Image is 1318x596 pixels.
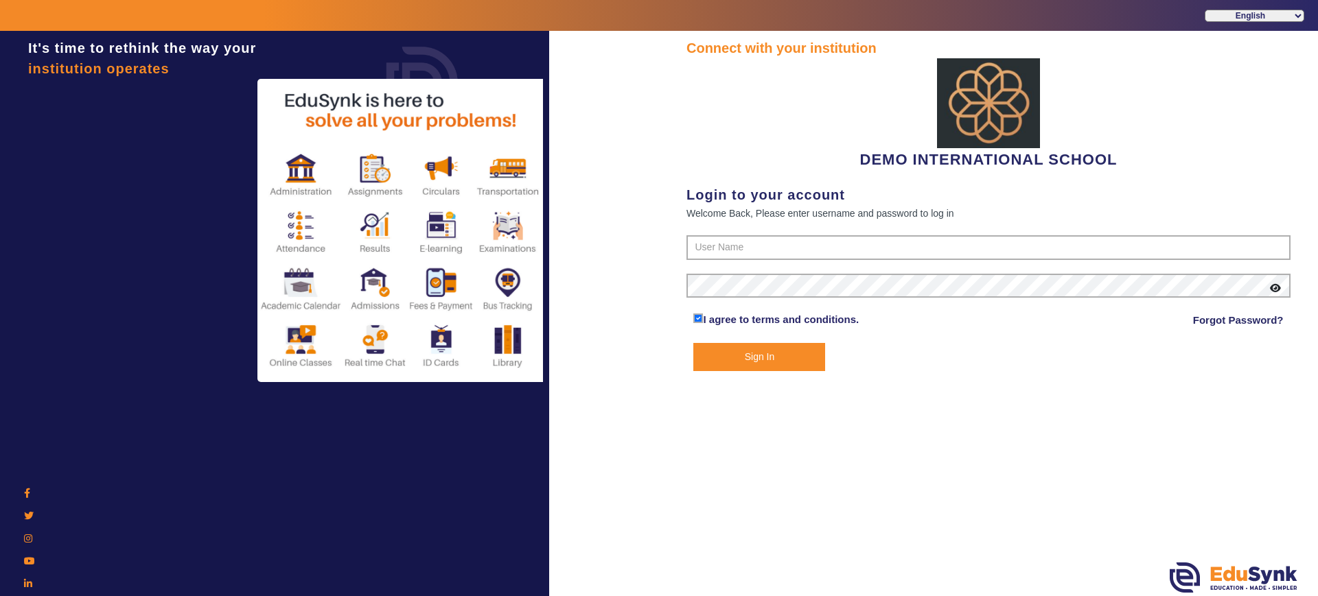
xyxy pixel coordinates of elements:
[28,61,170,76] span: institution operates
[686,58,1291,171] div: DEMO INTERNATIONAL SCHOOL
[28,40,256,56] span: It's time to rethink the way your
[371,31,474,134] img: login.png
[686,205,1291,222] div: Welcome Back, Please enter username and password to log in
[703,313,859,325] a: I agree to terms and conditions.
[686,235,1291,260] input: User Name
[257,79,546,382] img: login2.png
[686,38,1291,58] div: Connect with your institution
[1193,312,1284,329] a: Forgot Password?
[937,58,1040,148] img: abdd4561-dfa5-4bc5-9f22-bd710a8d2831
[1170,562,1297,593] img: edusynk.png
[693,343,825,371] button: Sign In
[686,184,1291,205] div: Login to your account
